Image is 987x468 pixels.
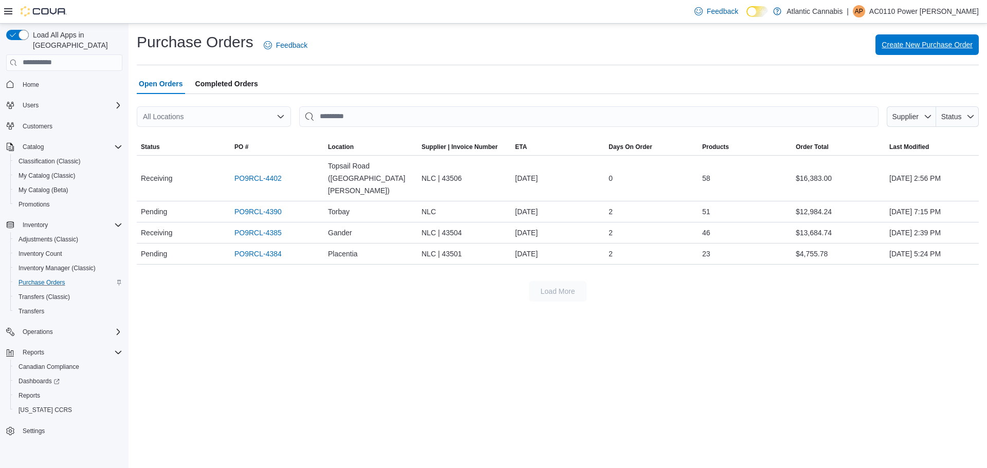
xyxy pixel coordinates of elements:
[941,113,962,121] span: Status
[702,248,710,260] span: 23
[14,305,48,317] a: Transfers
[19,186,68,194] span: My Catalog (Beta)
[234,205,282,218] a: PO9RCL-4390
[137,32,253,52] h1: Purchase Orders
[853,5,865,17] div: AC0110 Power Mike
[19,346,48,359] button: Reports
[869,5,979,17] p: AC0110 Power [PERSON_NAME]
[14,276,69,289] a: Purchase Orders
[792,139,885,155] button: Order Total
[19,219,122,231] span: Inventory
[14,291,122,303] span: Transfers (Classic)
[10,154,126,169] button: Classification (Classic)
[234,248,282,260] a: PO9RCL-4384
[139,73,183,94] span: Open Orders
[14,155,85,167] a: Classification (Classic)
[195,73,258,94] span: Completed Orders
[137,139,230,155] button: Status
[2,140,126,154] button: Catalog
[14,248,122,260] span: Inventory Count
[19,377,60,385] span: Dashboards
[885,168,979,189] div: [DATE] 2:56 PM
[21,6,67,16] img: Cova
[14,291,74,303] a: Transfers (Classic)
[702,143,729,151] span: Products
[19,79,43,91] a: Home
[702,205,710,218] span: 51
[10,304,126,319] button: Transfers
[19,235,78,244] span: Adjustments (Classic)
[422,143,498,151] span: Supplier | Invoice Number
[609,205,613,218] span: 2
[23,143,44,151] span: Catalog
[328,227,352,239] span: Gander
[277,113,285,121] button: Open list of options
[234,172,282,184] a: PO9RCL-4402
[10,374,126,388] a: Dashboards
[855,5,863,17] span: AP
[19,391,40,400] span: Reports
[10,183,126,197] button: My Catalog (Beta)
[609,248,613,260] span: 2
[847,5,849,17] p: |
[23,328,53,336] span: Operations
[417,139,511,155] button: Supplier | Invoice Number
[19,278,65,287] span: Purchase Orders
[10,403,126,417] button: [US_STATE] CCRS
[14,276,122,289] span: Purchase Orders
[875,34,979,55] button: Create New Purchase Order
[746,6,768,17] input: Dark Mode
[230,139,324,155] button: PO #
[19,406,72,414] span: [US_STATE] CCRS
[141,248,167,260] span: Pending
[515,143,527,151] span: ETA
[19,120,122,133] span: Customers
[276,40,307,50] span: Feedback
[882,40,973,50] span: Create New Purchase Order
[10,247,126,261] button: Inventory Count
[23,427,45,435] span: Settings
[885,201,979,222] div: [DATE] 7:15 PM
[792,201,885,222] div: $12,984.24
[14,248,66,260] a: Inventory Count
[14,262,122,274] span: Inventory Manager (Classic)
[14,184,72,196] a: My Catalog (Beta)
[541,286,575,296] span: Load More
[19,264,96,272] span: Inventory Manager (Classic)
[702,172,710,184] span: 58
[792,222,885,243] div: $13,684.74
[2,77,126,92] button: Home
[29,30,122,50] span: Load All Apps in [GEOGRAPHIC_DATA]
[19,141,122,153] span: Catalog
[19,99,122,111] span: Users
[10,232,126,247] button: Adjustments (Classic)
[14,155,122,167] span: Classification (Classic)
[23,122,52,130] span: Customers
[605,139,698,155] button: Days On Order
[234,227,282,239] a: PO9RCL-4385
[19,250,62,258] span: Inventory Count
[10,275,126,290] button: Purchase Orders
[299,106,879,127] input: This is a search bar. After typing your query, hit enter to filter the results lower in the page.
[787,5,843,17] p: Atlantic Cannabis
[14,184,122,196] span: My Catalog (Beta)
[14,404,122,416] span: Washington CCRS
[887,106,936,127] button: Supplier
[19,78,122,91] span: Home
[14,375,64,387] a: Dashboards
[141,143,160,151] span: Status
[19,425,49,437] a: Settings
[2,325,126,339] button: Operations
[14,361,122,373] span: Canadian Compliance
[19,219,52,231] button: Inventory
[2,218,126,232] button: Inventory
[14,404,76,416] a: [US_STATE] CCRS
[19,326,57,338] button: Operations
[19,424,122,437] span: Settings
[702,227,710,239] span: 46
[10,290,126,304] button: Transfers (Classic)
[328,143,354,151] div: Location
[892,113,919,121] span: Supplier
